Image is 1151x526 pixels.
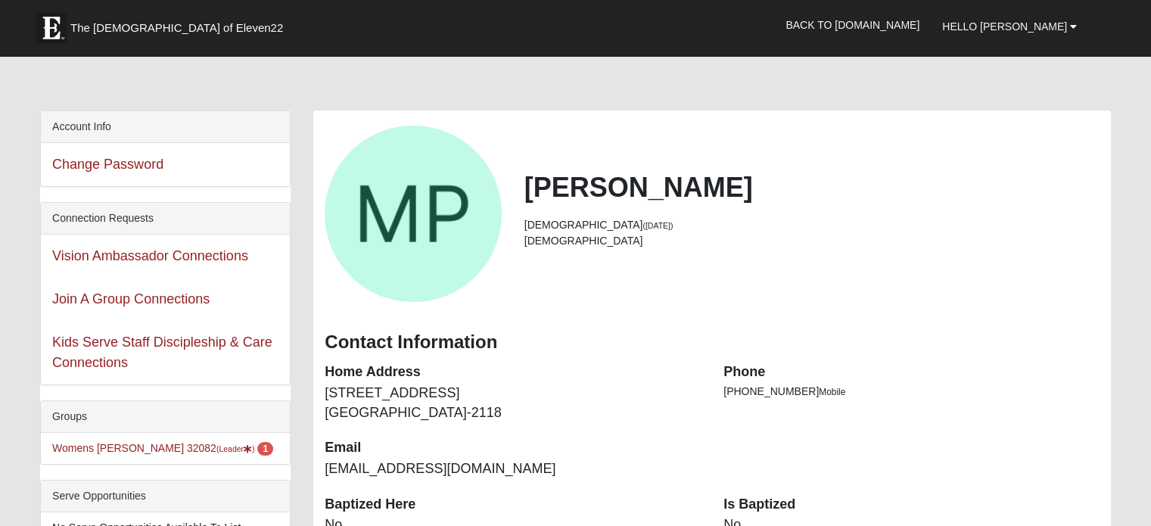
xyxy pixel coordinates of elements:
a: Change Password [52,157,163,172]
dt: Phone [723,363,1100,382]
li: [DEMOGRAPHIC_DATA] [524,217,1100,233]
img: Eleven22 logo [36,13,67,43]
small: (Leader ) [216,444,255,453]
dd: [EMAIL_ADDRESS][DOMAIN_NAME] [325,459,701,479]
a: Womens [PERSON_NAME] 32082(Leader) 1 [52,442,273,454]
dt: Email [325,438,701,458]
dt: Baptized Here [325,495,701,515]
span: Hello [PERSON_NAME] [942,20,1067,33]
a: View Fullsize Photo [325,126,501,302]
h3: Contact Information [325,331,1100,353]
a: The [DEMOGRAPHIC_DATA] of Eleven22 [29,5,331,43]
a: Kids Serve Staff Discipleship & Care Connections [52,335,272,370]
li: [DEMOGRAPHIC_DATA] [524,233,1100,249]
a: Hello [PERSON_NAME] [931,8,1088,45]
div: Groups [41,401,290,433]
a: Vision Ambassador Connections [52,248,248,263]
dt: Home Address [325,363,701,382]
small: ([DATE]) [642,221,673,230]
span: Mobile [819,387,845,397]
span: The [DEMOGRAPHIC_DATA] of Eleven22 [70,20,283,36]
dd: [STREET_ADDRESS] [GEOGRAPHIC_DATA]-2118 [325,384,701,422]
dt: Is Baptized [723,495,1100,515]
span: number of pending members [257,442,273,456]
div: Account Info [41,111,290,143]
h2: [PERSON_NAME] [524,171,1100,204]
a: Join A Group Connections [52,291,210,307]
div: Connection Requests [41,203,290,235]
a: Back to [DOMAIN_NAME] [774,6,931,44]
li: [PHONE_NUMBER] [723,384,1100,400]
div: Serve Opportunities [41,481,290,512]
